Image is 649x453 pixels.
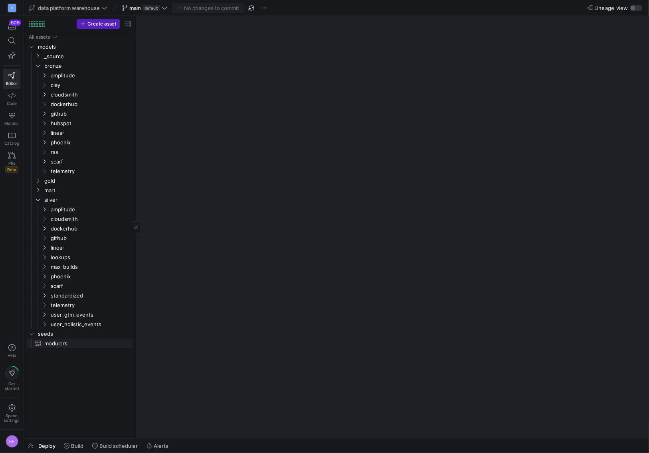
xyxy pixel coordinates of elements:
[51,167,131,176] span: telemetry
[51,215,131,224] span: cloudsmith
[27,99,133,109] div: Press SPACE to select this row.
[27,32,133,42] div: Press SPACE to select this row.
[77,19,120,29] button: Create asset
[51,262,131,272] span: max_builds
[27,147,133,157] div: Press SPACE to select this row.
[27,224,133,233] div: Press SPACE to select this row.
[120,3,169,13] button: maindefault
[51,272,131,281] span: phoenix
[38,5,100,11] span: data platform warehouse
[51,205,131,214] span: amplitude
[51,310,131,319] span: user_gtm_events
[44,52,131,61] span: _source
[27,233,133,243] div: Press SPACE to select this row.
[60,439,87,453] button: Build
[51,243,131,252] span: linear
[27,310,133,319] div: Press SPACE to select this row.
[6,81,18,86] span: Editor
[27,214,133,224] div: Press SPACE to select this row.
[27,291,133,300] div: Press SPACE to select this row.
[27,176,133,185] div: Press SPACE to select this row.
[87,21,116,27] span: Create asset
[3,129,20,149] a: Catalog
[4,413,20,423] span: Space settings
[51,119,131,128] span: hubspot
[3,69,20,89] a: Editor
[51,224,131,233] span: dockerhub
[143,439,172,453] button: Alerts
[51,291,131,300] span: standardized
[27,339,133,348] div: Press SPACE to select this row.
[51,157,131,166] span: scarf
[3,109,20,129] a: Monitor
[51,81,131,90] span: clay
[51,301,131,310] span: telemetry
[51,109,131,118] span: github
[9,20,21,26] div: 505
[3,1,20,15] a: M
[27,319,133,329] div: Press SPACE to select this row.
[27,71,133,80] div: Press SPACE to select this row.
[27,157,133,166] div: Press SPACE to select this row.
[129,5,141,11] span: main
[3,149,20,176] a: PRsBeta
[27,339,133,348] a: modulers​​​​​​
[27,262,133,272] div: Press SPACE to select this row.
[5,381,19,391] span: Get started
[27,300,133,310] div: Press SPACE to select this row.
[51,253,131,262] span: lookups
[3,89,20,109] a: Code
[27,243,133,252] div: Press SPACE to select this row.
[6,435,18,448] div: EF
[51,128,131,138] span: linear
[38,329,131,339] span: seeds
[51,234,131,243] span: github
[3,19,20,33] button: 505
[4,141,19,146] span: Catalog
[51,320,131,329] span: user_holistic_events
[27,252,133,262] div: Press SPACE to select this row.
[27,80,133,90] div: Press SPACE to select this row.
[27,128,133,138] div: Press SPACE to select this row.
[27,185,133,195] div: Press SPACE to select this row.
[89,439,141,453] button: Build scheduler
[3,433,20,450] button: EF
[3,341,20,361] button: Help
[27,51,133,61] div: Press SPACE to select this row.
[51,100,131,109] span: dockerhub
[7,101,17,106] span: Code
[27,42,133,51] div: Press SPACE to select this row.
[27,61,133,71] div: Press SPACE to select this row.
[27,90,133,99] div: Press SPACE to select this row.
[27,205,133,214] div: Press SPACE to select this row.
[27,166,133,176] div: Press SPACE to select this row.
[44,176,131,185] span: gold
[51,282,131,291] span: scarf
[142,5,160,11] span: default
[594,5,628,11] span: Lineage view
[27,281,133,291] div: Press SPACE to select this row.
[38,42,131,51] span: models
[8,4,16,12] div: M
[27,118,133,128] div: Press SPACE to select this row.
[38,443,55,449] span: Deploy
[3,363,20,394] button: Getstarted
[27,3,109,13] button: data platform warehouse
[44,61,131,71] span: bronze
[51,138,131,147] span: phoenix
[7,353,17,358] span: Help
[44,195,131,205] span: silver
[3,401,20,426] a: Spacesettings
[99,443,138,449] span: Build scheduler
[51,71,131,80] span: amplitude
[29,34,50,40] div: All assets
[154,443,168,449] span: Alerts
[4,121,19,126] span: Monitor
[27,138,133,147] div: Press SPACE to select this row.
[8,161,15,165] span: PRs
[27,109,133,118] div: Press SPACE to select this row.
[27,329,133,339] div: Press SPACE to select this row.
[5,166,18,173] span: Beta
[27,272,133,281] div: Press SPACE to select this row.
[51,90,131,99] span: cloudsmith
